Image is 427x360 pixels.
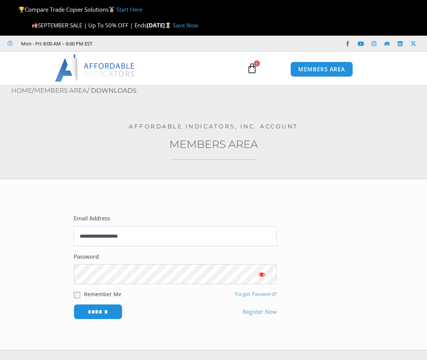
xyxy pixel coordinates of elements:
[84,290,121,298] label: Remember Me
[32,23,38,28] img: 🍂
[173,21,198,29] a: Save Now
[147,21,173,29] strong: [DATE]
[74,252,99,262] label: Password
[235,57,269,79] a: 0
[235,291,277,297] a: Forgot Password?
[55,54,136,81] img: LogoAI | Affordable Indicators – NinjaTrader
[129,123,298,130] a: Affordable Indicators, Inc. Account
[116,6,142,13] a: Start Here
[247,264,277,284] button: Show password
[19,39,92,48] span: Mon - Fri: 8:00 AM – 6:00 PM EST
[109,7,115,12] img: 🥇
[254,60,260,66] span: 0
[169,138,258,151] a: Members Area
[32,21,147,29] span: SEPTEMBER SALE | Up To 50% OFF | Ends
[290,62,353,77] a: MEMBERS AREA
[243,307,277,317] a: Register Now
[19,7,24,12] img: 🏆
[165,23,171,28] img: ⌛
[11,87,32,94] a: Home
[34,87,87,94] a: Members Area
[74,213,110,224] label: Email Address
[11,85,427,97] nav: Breadcrumb
[298,66,345,72] span: MEMBERS AREA
[18,6,142,13] span: Compare Trade Copier Solutions
[96,40,209,47] iframe: Customer reviews powered by Trustpilot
